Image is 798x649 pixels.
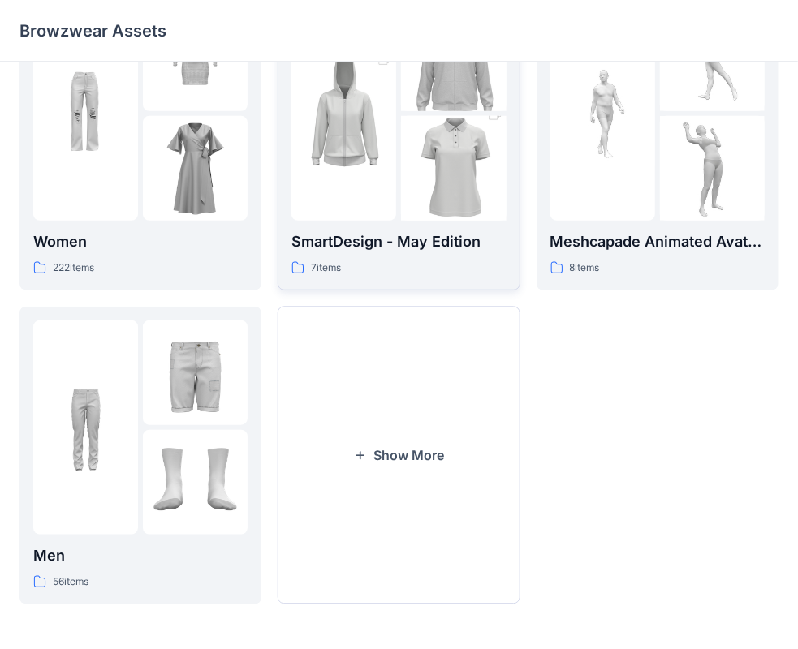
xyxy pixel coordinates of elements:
[53,574,88,591] p: 56 items
[143,116,248,221] img: folder 3
[401,90,506,247] img: folder 3
[33,375,138,479] img: folder 1
[19,307,261,604] a: folder 1folder 2folder 3Men56items
[291,230,506,253] p: SmartDesign - May Edition
[278,307,520,604] button: Show More
[550,230,765,253] p: Meshcapade Animated Avatars
[291,35,396,192] img: folder 1
[33,544,248,567] p: Men
[660,116,765,221] img: folder 3
[143,320,248,425] img: folder 2
[143,430,248,535] img: folder 3
[311,260,341,277] p: 7 items
[570,260,600,277] p: 8 items
[33,230,248,253] p: Women
[19,19,166,42] p: Browzwear Assets
[53,260,94,277] p: 222 items
[550,61,655,165] img: folder 1
[33,61,138,165] img: folder 1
